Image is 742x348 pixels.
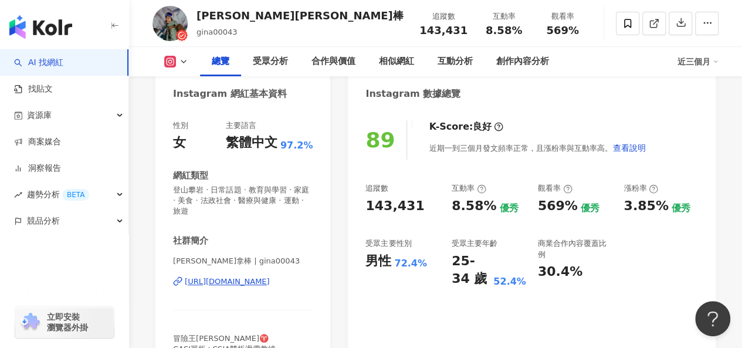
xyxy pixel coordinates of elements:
[379,55,414,69] div: 相似網紅
[173,170,208,182] div: 網紅類型
[394,257,427,270] div: 72.4%
[47,312,88,333] span: 立即安裝 瀏覽器外掛
[173,87,287,100] div: Instagram 網紅基本資料
[14,136,61,148] a: 商案媒合
[365,197,424,215] div: 143,431
[419,11,467,22] div: 追蹤數
[482,11,526,22] div: 互動率
[538,197,578,215] div: 569%
[581,202,599,215] div: 優秀
[429,120,503,133] div: K-Score :
[624,183,658,194] div: 漲粉率
[438,55,473,69] div: 互動分析
[27,102,52,129] span: 資源庫
[226,134,277,152] div: 繁體中文
[173,134,186,152] div: 女
[493,275,526,288] div: 52.4%
[419,24,467,36] span: 143,431
[612,143,645,153] span: 查看說明
[677,52,719,71] div: 近三個月
[173,256,313,266] span: [PERSON_NAME]拿棒 | gina00043
[612,136,646,160] button: 查看說明
[253,55,288,69] div: 受眾分析
[226,120,256,131] div: 主要語言
[14,83,53,95] a: 找貼文
[212,55,229,69] div: 總覽
[196,8,404,23] div: [PERSON_NAME][PERSON_NAME]棒
[14,57,63,69] a: searchAI 找網紅
[173,276,313,287] a: [URL][DOMAIN_NAME]
[14,191,22,199] span: rise
[473,120,492,133] div: 良好
[27,208,60,234] span: 競品分析
[153,6,188,41] img: KOL Avatar
[365,87,460,100] div: Instagram 數據總覽
[672,202,690,215] div: 優秀
[173,120,188,131] div: 性別
[365,128,395,152] div: 89
[695,301,730,336] iframe: Help Scout Beacon - Open
[365,238,411,249] div: 受眾主要性別
[452,197,496,215] div: 8.58%
[538,183,572,194] div: 觀看率
[173,185,313,217] span: 登山攀岩 · 日常話題 · 教育與學習 · 家庭 · 美食 · 法政社會 · 醫療與健康 · 運動 · 旅遊
[429,136,646,160] div: 近期一到三個月發文頻率正常，且漲粉率與互動率高。
[538,238,612,259] div: 商業合作內容覆蓋比例
[185,276,270,287] div: [URL][DOMAIN_NAME]
[496,55,549,69] div: 創作內容分析
[452,252,490,289] div: 25-34 歲
[9,15,72,39] img: logo
[538,263,582,281] div: 30.4%
[27,181,89,208] span: 趨勢分析
[546,25,579,36] span: 569%
[280,139,313,152] span: 97.2%
[19,313,42,332] img: chrome extension
[486,25,522,36] span: 8.58%
[196,28,237,36] span: gina00043
[624,197,668,215] div: 3.85%
[62,189,89,201] div: BETA
[173,235,208,247] div: 社群簡介
[311,55,355,69] div: 合作與價值
[499,202,518,215] div: 優秀
[365,252,391,271] div: 男性
[365,183,388,194] div: 追蹤數
[14,163,61,174] a: 洞察報告
[452,238,497,249] div: 受眾主要年齡
[15,306,114,338] a: chrome extension立即安裝 瀏覽器外掛
[452,183,486,194] div: 互動率
[540,11,585,22] div: 觀看率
